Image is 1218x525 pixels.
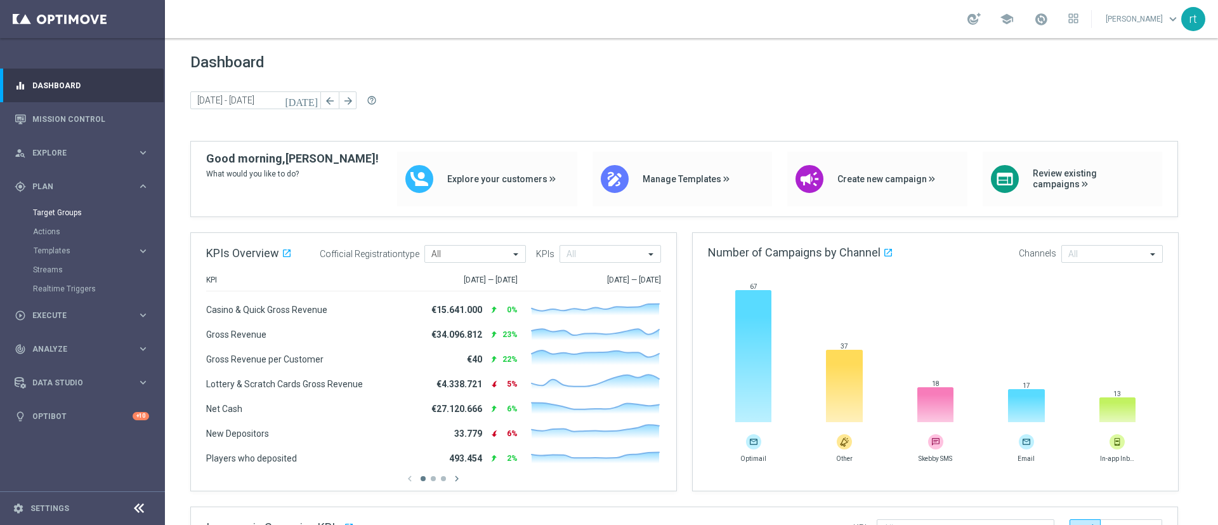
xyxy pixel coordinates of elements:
div: Mission Control [15,102,149,136]
i: keyboard_arrow_right [137,245,149,257]
span: Explore [32,149,137,157]
div: Explore [15,147,137,159]
button: Mission Control [14,114,150,124]
span: Analyze [32,345,137,353]
div: Realtime Triggers [33,279,164,298]
a: Mission Control [32,102,149,136]
div: Streams [33,260,164,279]
span: Templates [34,247,124,255]
a: Optibot [32,399,133,433]
div: Dashboard [15,69,149,102]
i: lightbulb [15,411,26,422]
span: Plan [32,183,137,190]
div: Target Groups [33,203,164,222]
i: keyboard_arrow_right [137,343,149,355]
button: Data Studio keyboard_arrow_right [14,378,150,388]
button: play_circle_outline Execute keyboard_arrow_right [14,310,150,321]
i: track_changes [15,343,26,355]
button: track_changes Analyze keyboard_arrow_right [14,344,150,354]
div: Optibot [15,399,149,433]
span: Data Studio [32,379,137,387]
div: Templates [34,247,137,255]
a: Dashboard [32,69,149,102]
div: Plan [15,181,137,192]
i: settings [13,503,24,514]
div: Templates [33,241,164,260]
a: [PERSON_NAME]keyboard_arrow_down [1104,10,1181,29]
a: Actions [33,227,132,237]
button: gps_fixed Plan keyboard_arrow_right [14,182,150,192]
i: keyboard_arrow_right [137,376,149,389]
i: keyboard_arrow_right [137,147,149,159]
span: Execute [32,312,137,319]
span: keyboard_arrow_down [1166,12,1180,26]
div: rt [1181,7,1205,31]
a: Settings [30,505,69,512]
div: Actions [33,222,164,241]
div: Execute [15,310,137,321]
div: +10 [133,412,149,420]
i: person_search [15,147,26,159]
div: Analyze [15,343,137,355]
i: gps_fixed [15,181,26,192]
i: equalizer [15,80,26,91]
i: keyboard_arrow_right [137,309,149,321]
button: Templates keyboard_arrow_right [33,246,150,256]
div: Data Studio [15,377,137,389]
a: Streams [33,265,132,275]
button: person_search Explore keyboard_arrow_right [14,148,150,158]
a: Target Groups [33,208,132,218]
i: play_circle_outline [15,310,26,321]
button: equalizer Dashboard [14,81,150,91]
button: lightbulb Optibot +10 [14,411,150,422]
i: keyboard_arrow_right [137,180,149,192]
span: school [1000,12,1014,26]
a: Realtime Triggers [33,284,132,294]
